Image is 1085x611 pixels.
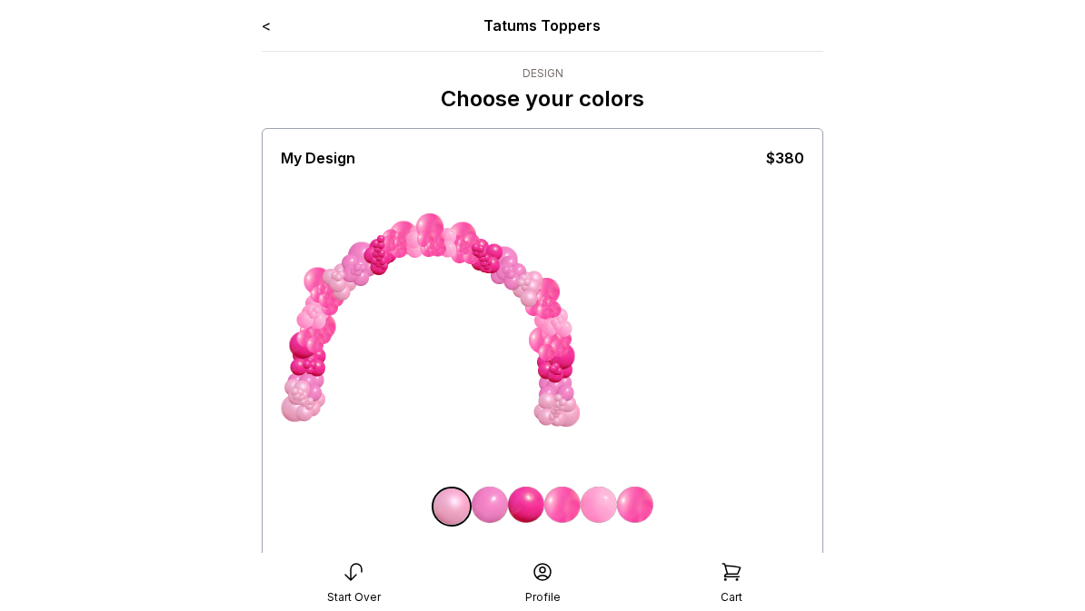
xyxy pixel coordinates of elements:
[766,147,804,169] div: $380
[327,590,381,605] div: Start Over
[281,147,355,169] div: My Design
[441,84,644,113] p: Choose your colors
[441,66,644,81] div: Design
[525,590,561,605] div: Profile
[374,15,712,36] div: Tatums Toppers
[262,16,271,34] a: <
[721,590,742,605] div: Cart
